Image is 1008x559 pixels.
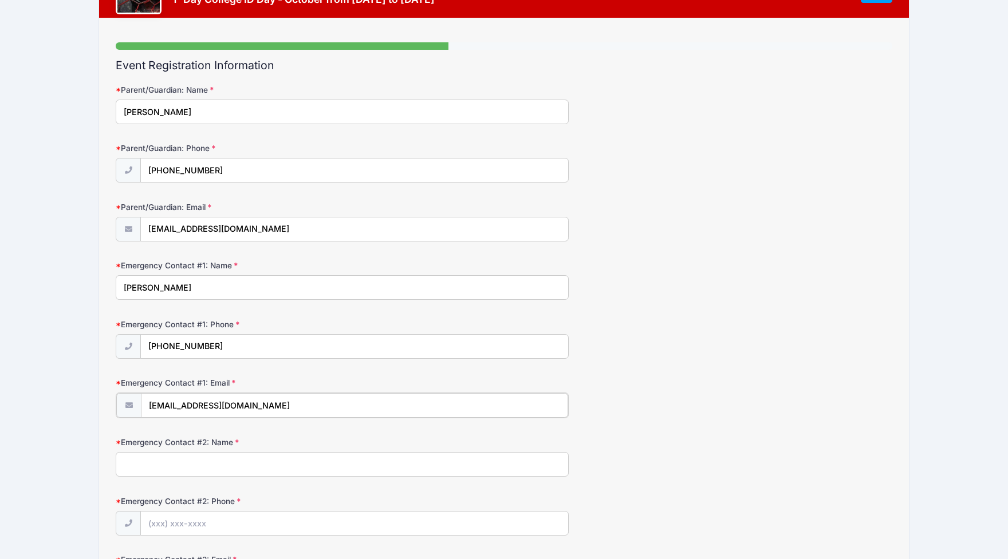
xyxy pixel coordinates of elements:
label: Emergency Contact #1: Email [116,377,375,388]
input: email@email.com [140,217,569,241]
input: email@email.com [141,393,568,418]
input: (xxx) xxx-xxxx [140,158,569,183]
label: Emergency Contact #1: Name [116,260,375,271]
label: Parent/Guardian: Phone [116,142,375,154]
label: Parent/Guardian: Email [116,201,375,213]
input: (xxx) xxx-xxxx [140,334,569,359]
label: Parent/Guardian: Name [116,84,375,96]
input: (xxx) xxx-xxxx [140,511,569,536]
h2: Event Registration Information [116,59,892,72]
label: Emergency Contact #2: Phone [116,495,375,507]
label: Emergency Contact #1: Phone [116,319,375,330]
label: Emergency Contact #2: Name [116,437,375,448]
